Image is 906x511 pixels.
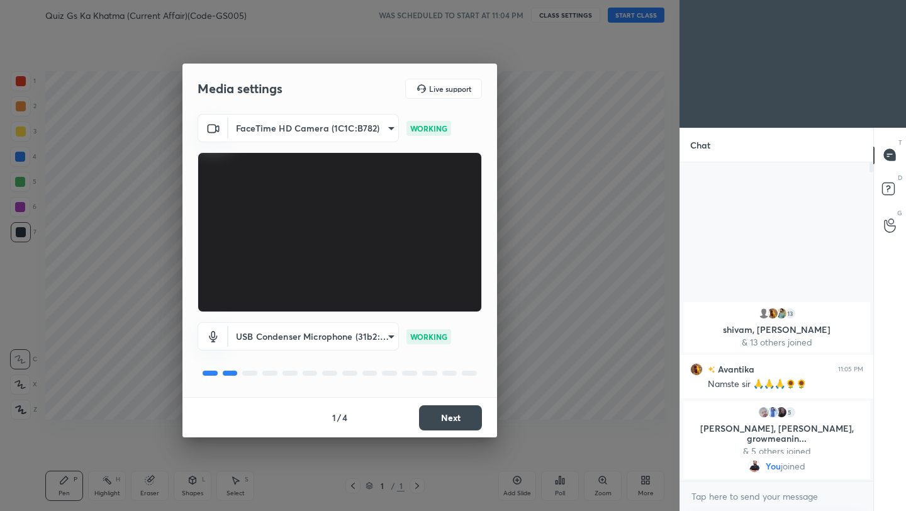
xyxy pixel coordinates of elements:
h4: 1 [332,411,336,424]
span: joined [781,461,805,471]
p: T [898,138,902,147]
div: 11:05 PM [838,365,863,373]
h2: Media settings [198,81,282,97]
div: FaceTime HD Camera (1C1C:B782) [228,114,399,142]
img: 2e1776e2a17a458f8f2ae63657c11f57.jpg [748,460,761,473]
img: d5943a60338d4702bbd5b520241f8b59.jpg [775,406,788,418]
p: & 13 others joined [691,337,863,347]
h5: Live support [429,85,471,93]
div: FaceTime HD Camera (1C1C:B782) [228,322,399,351]
p: [PERSON_NAME], [PERSON_NAME], growmeanin... [691,424,863,444]
img: 62b42e6aa3754935b13e1947e655d05c.jpg [758,406,770,418]
img: 3 [766,307,779,320]
img: 3 [775,307,788,320]
p: D [898,173,902,182]
span: You [766,461,781,471]
img: 20eea6f319254e43b89e241f1ee9e560.jpg [766,406,779,418]
p: WORKING [410,123,447,134]
p: & 5 others joined [691,446,863,456]
img: default.png [758,307,770,320]
div: grid [680,300,873,481]
div: Namste sir 🙏🙏🙏🌻🌻 [708,378,863,391]
h4: 4 [342,411,347,424]
img: no-rating-badge.077c3623.svg [708,366,715,373]
div: 5 [784,406,797,418]
p: WORKING [410,331,447,342]
h4: / [337,411,341,424]
div: 13 [784,307,797,320]
p: Chat [680,128,720,162]
button: Next [419,405,482,430]
p: G [897,208,902,218]
img: 3 [690,362,703,375]
h6: Avantika [715,362,754,376]
p: shivam, [PERSON_NAME] [691,325,863,335]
